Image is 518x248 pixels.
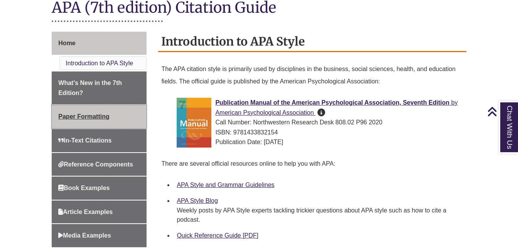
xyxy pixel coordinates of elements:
[177,182,274,188] a: APA Style and Grammar Guidelines
[177,137,460,147] div: Publication Date: [DATE]
[52,129,147,152] a: In-Text Citations
[66,60,133,66] a: Introduction to APA Style
[52,153,147,176] a: Reference Components
[52,224,147,247] a: Media Examples
[177,197,218,204] a: APA Style Blog
[58,161,133,168] span: Reference Components
[52,177,147,200] a: Book Examples
[58,185,110,191] span: Book Examples
[58,113,109,120] span: Paper Formatting
[52,105,147,128] a: Paper Formatting
[161,155,463,173] p: There are several official resources online to help you with APA:
[58,40,75,46] span: Home
[58,137,111,144] span: In-Text Citations
[177,127,460,138] div: ISBN: 9781433832154
[177,206,460,224] div: Weekly posts by APA Style experts tackling trickier questions about APA style such as how to cite...
[487,106,516,117] a: Back to Top
[52,71,147,104] a: What's New in the 7th Edition?
[52,200,147,224] a: Article Examples
[215,99,449,106] span: Publication Manual of the American Psychological Association, Seventh Edition
[58,209,113,215] span: Article Examples
[177,117,460,127] div: Call Number: Northwestern Research Desk 808.02 P96 2020
[451,99,458,106] span: by
[161,60,463,91] p: The APA citation style is primarily used by disciplines in the business, social sciences, health,...
[158,32,466,52] h2: Introduction to APA Style
[58,232,111,239] span: Media Examples
[52,32,147,55] a: Home
[215,109,314,116] span: American Psychological Association
[58,80,122,96] span: What's New in the 7th Edition?
[215,99,457,116] a: Publication Manual of the American Psychological Association, Seventh Edition by American Psychol...
[177,232,258,239] a: Quick Reference Guide [PDF]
